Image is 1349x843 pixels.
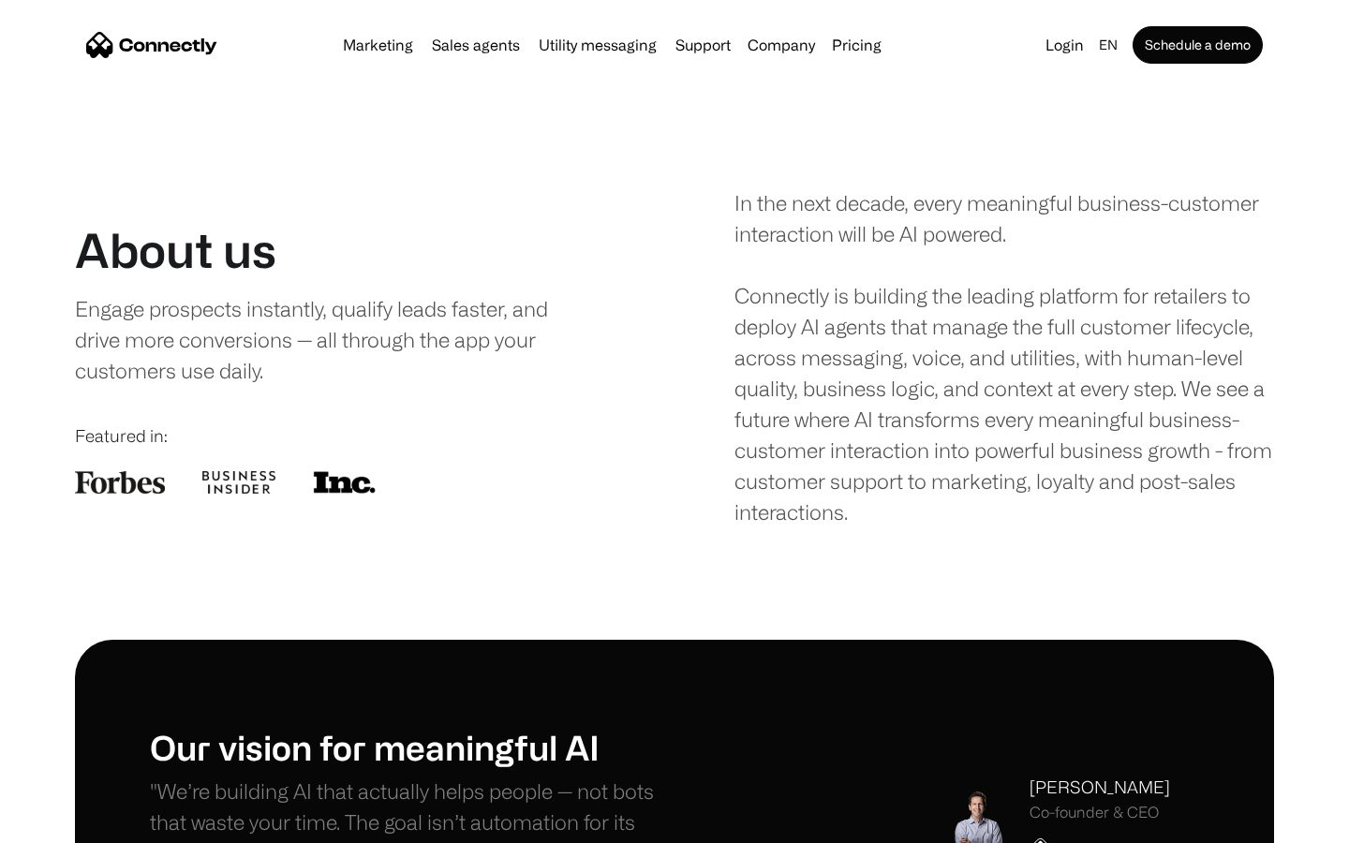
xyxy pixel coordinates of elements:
a: Login [1038,32,1091,58]
div: In the next decade, every meaningful business-customer interaction will be AI powered. Connectly ... [734,187,1274,527]
a: Pricing [824,37,889,52]
ul: Language list [37,810,112,836]
div: Company [748,32,815,58]
h1: Our vision for meaningful AI [150,727,674,767]
div: Co-founder & CEO [1030,804,1170,821]
h1: About us [75,222,276,278]
div: [PERSON_NAME] [1030,775,1170,800]
div: en [1099,32,1118,58]
div: Featured in: [75,423,615,449]
div: Engage prospects instantly, qualify leads faster, and drive more conversions — all through the ap... [75,293,587,386]
a: Marketing [335,37,421,52]
aside: Language selected: English [19,808,112,836]
a: Support [668,37,738,52]
a: Sales agents [424,37,527,52]
a: Schedule a demo [1133,26,1263,64]
a: Utility messaging [531,37,664,52]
